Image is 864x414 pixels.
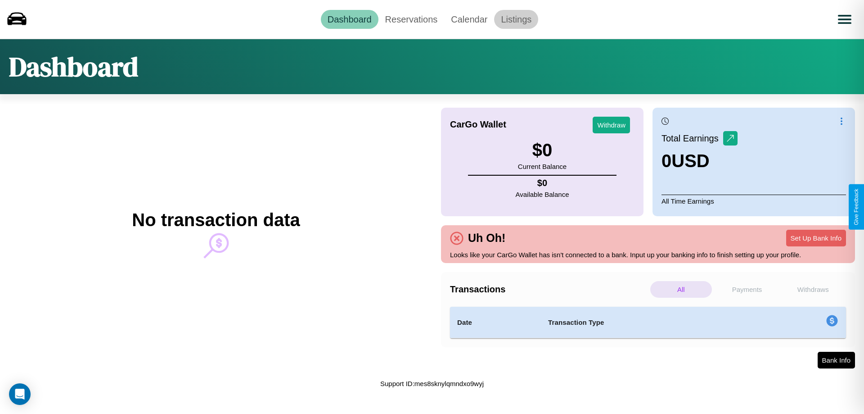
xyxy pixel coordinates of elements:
div: Open Intercom Messenger [9,383,31,405]
a: Listings [494,10,538,29]
button: Withdraw [593,117,630,133]
h1: Dashboard [9,48,138,85]
a: Reservations [378,10,445,29]
table: simple table [450,307,846,338]
p: Payments [716,281,778,298]
p: Available Balance [516,188,569,200]
a: Calendar [444,10,494,29]
h4: CarGo Wallet [450,119,506,130]
div: Give Feedback [853,189,859,225]
h4: $ 0 [516,178,569,188]
button: Set Up Bank Info [786,230,846,246]
p: Support ID: mes8sknylqmndxo9wyj [380,378,484,390]
p: Current Balance [518,160,567,173]
p: Looks like your CarGo Wallet has isn't connected to a bank. Input up your banking info to finish ... [450,249,846,261]
p: Total Earnings [661,130,723,146]
button: Bank Info [818,352,855,369]
button: Open menu [832,7,857,32]
h4: Uh Oh! [463,232,510,245]
h2: No transaction data [132,210,300,230]
h4: Transactions [450,284,648,295]
h4: Date [457,317,534,328]
p: All Time Earnings [661,195,846,207]
h4: Transaction Type [548,317,752,328]
h3: 0 USD [661,151,738,171]
p: All [650,281,712,298]
h3: $ 0 [518,140,567,160]
a: Dashboard [321,10,378,29]
p: Withdraws [782,281,844,298]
